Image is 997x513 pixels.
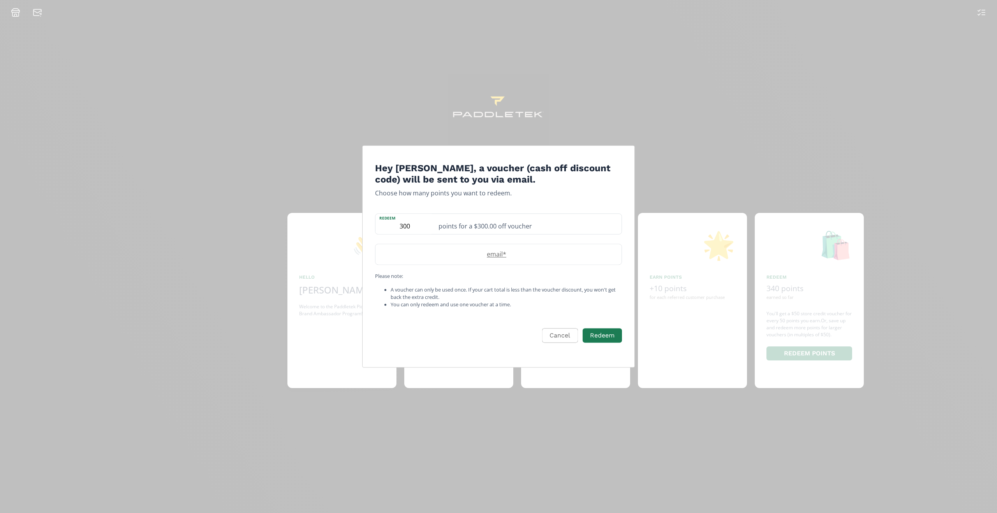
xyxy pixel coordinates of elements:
[583,329,622,343] button: Redeem
[391,286,622,301] li: A voucher can only be used once. If your cart total is less than the voucher discount, you won't ...
[375,188,622,198] p: Choose how many points you want to redeem.
[542,329,578,343] button: Cancel
[375,272,622,280] p: Please note:
[375,249,614,259] label: email *
[375,214,434,221] label: Redeem
[434,214,622,234] div: points for a $300.00 off voucher
[375,163,622,185] h4: Hey [PERSON_NAME], a voucher (cash off discount code) will be sent to you via email.
[391,301,622,309] li: You can only redeem and use one voucher at a time.
[362,145,635,367] div: Edit Program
